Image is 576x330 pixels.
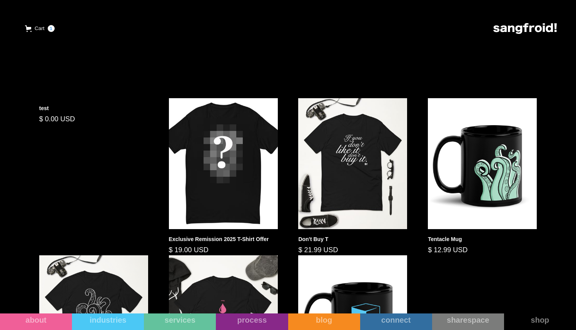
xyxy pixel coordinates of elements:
[428,245,537,255] div: $ 12.99 USD
[298,235,407,243] div: Don't Buy T
[39,114,148,124] div: $ 0.00 USD
[48,25,55,32] div: 1
[428,98,537,255] a: Tentacle Mug$ 12.99 USD
[72,313,144,330] a: industries
[19,21,60,36] a: Open cart containing 1 items
[39,104,148,112] div: test
[360,315,432,325] div: connect
[169,235,278,243] div: Exclusive Remission 2025 T-Shirt Offer
[432,315,504,325] div: sharespace
[298,245,407,255] div: $ 21.99 USD
[144,313,216,330] a: services
[72,315,144,325] div: industries
[169,245,278,255] div: $ 19.00 USD
[39,98,148,124] a: test$ 0.00 USD
[504,315,576,325] div: shop
[144,315,216,325] div: services
[216,313,288,330] a: process
[428,235,537,243] div: Tentacle Mug
[35,25,45,32] div: Cart
[504,313,576,330] a: shop
[298,98,407,255] a: Don't Buy T$ 21.99 USD
[288,315,360,325] div: blog
[169,98,278,255] a: Exclusive Remission 2025 T-Shirt Offer$ 19.00 USD
[432,313,504,330] a: sharespace
[360,313,432,330] a: connect
[216,315,288,325] div: process
[493,23,557,34] img: logo
[288,313,360,330] a: blog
